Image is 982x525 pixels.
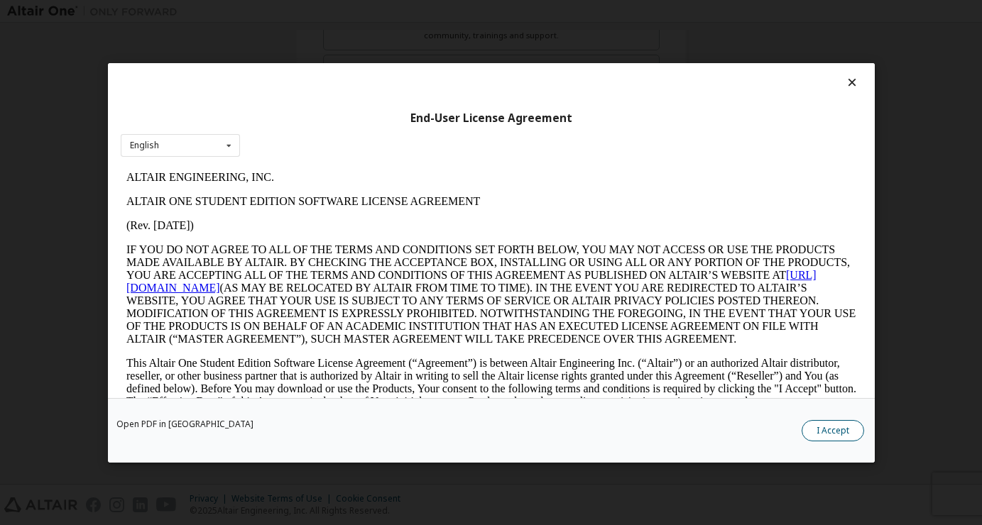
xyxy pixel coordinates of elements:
[121,111,862,125] div: End-User License Agreement
[116,420,253,429] a: Open PDF in [GEOGRAPHIC_DATA]
[130,141,159,150] div: English
[6,78,736,180] p: IF YOU DO NOT AGREE TO ALL OF THE TERMS AND CONDITIONS SET FORTH BELOW, YOU MAY NOT ACCESS OR USE...
[802,420,864,441] button: I Accept
[6,30,736,43] p: ALTAIR ONE STUDENT EDITION SOFTWARE LICENSE AGREEMENT
[6,104,696,128] a: [URL][DOMAIN_NAME]
[6,54,736,67] p: (Rev. [DATE])
[6,6,736,18] p: ALTAIR ENGINEERING, INC.
[6,192,736,243] p: This Altair One Student Edition Software License Agreement (“Agreement”) is between Altair Engine...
